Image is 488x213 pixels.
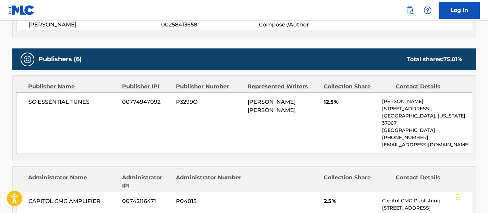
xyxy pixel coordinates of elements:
div: Help [421,3,435,17]
img: search [406,6,414,14]
span: SO ESSENTIAL TUNES [28,98,117,106]
p: [EMAIL_ADDRESS][DOMAIN_NAME] [382,141,472,148]
p: Capitol CMG Publishing [382,197,472,204]
div: Administrator Name [28,173,117,190]
span: 12.5% [324,98,377,106]
div: Collection Share [324,82,390,91]
span: Composer/Author [259,21,348,29]
div: Total shares: [407,55,462,64]
img: MLC Logo [8,5,35,15]
h5: Publishers (6) [38,55,82,63]
span: P04015 [176,197,242,205]
a: Log In [439,2,480,19]
span: P3299O [176,98,242,106]
div: Contact Details [396,82,462,91]
span: [PERSON_NAME] [28,21,162,29]
p: [PERSON_NAME] [382,98,472,105]
img: Publishers [23,55,32,64]
span: 00774947092 [122,98,171,106]
p: [STREET_ADDRESS], [382,105,472,112]
span: 75.01 % [443,56,462,63]
div: Represented Writers [248,82,319,91]
div: Drag [456,187,460,208]
span: 00742116471 [122,197,171,205]
div: Administrator Number [176,173,242,190]
span: CAPITOL CMG AMPLIFIER [28,197,117,205]
div: Publisher Number [176,82,242,91]
img: help [424,6,432,14]
div: Publisher IPI [122,82,171,91]
a: Public Search [403,3,417,17]
div: Collection Share [324,173,390,190]
span: 2.5% [324,197,377,205]
p: [PHONE_NUMBER] [382,134,472,141]
div: Publisher Name [28,82,117,91]
p: [GEOGRAPHIC_DATA] [382,127,472,134]
p: [GEOGRAPHIC_DATA], [US_STATE] 37067 [382,112,472,127]
span: [PERSON_NAME] [PERSON_NAME] [248,99,296,113]
div: Contact Details [396,173,462,190]
div: Administrator IPI [122,173,171,190]
span: 00258413658 [161,21,259,29]
iframe: Chat Widget [454,180,488,213]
